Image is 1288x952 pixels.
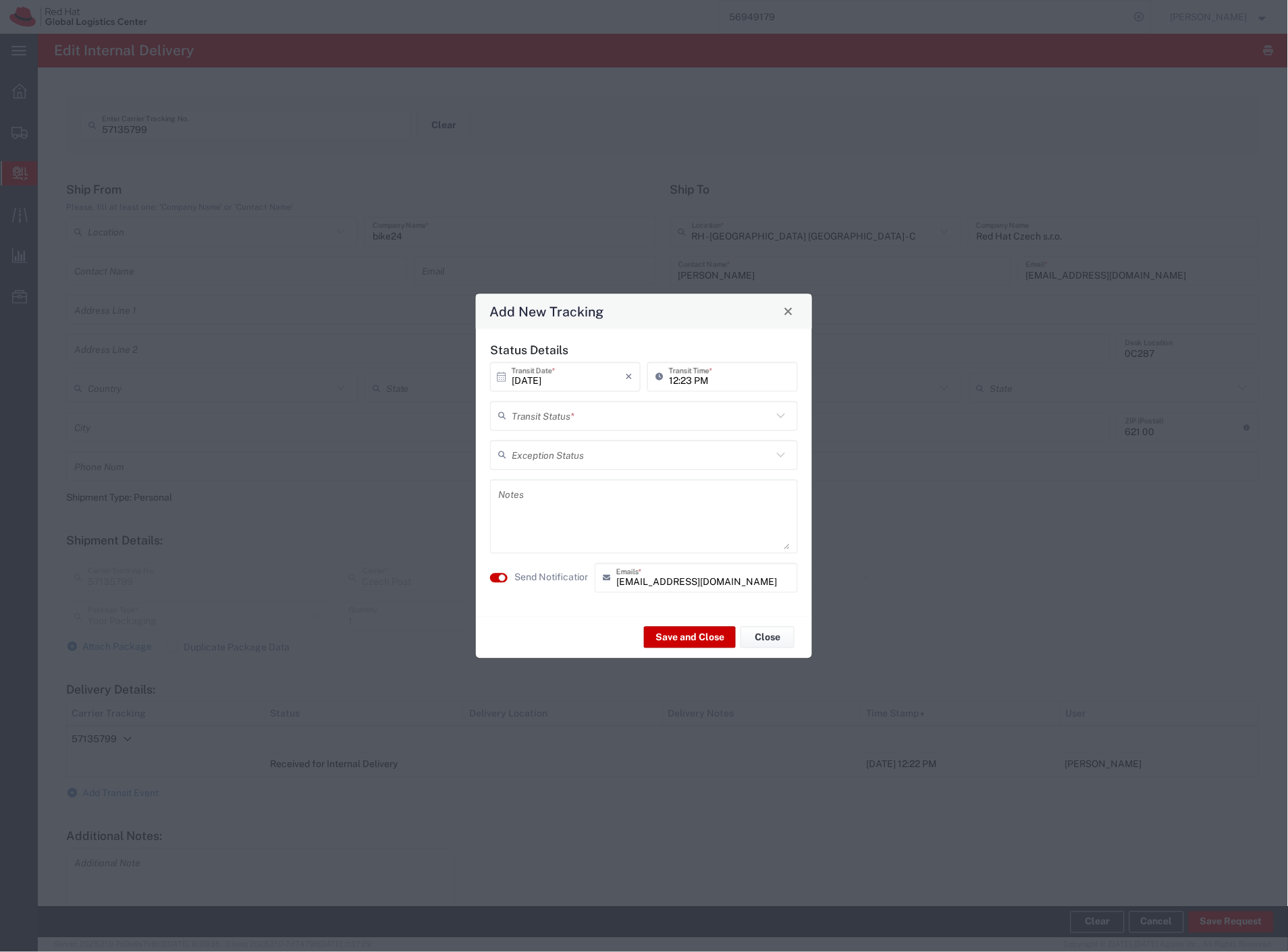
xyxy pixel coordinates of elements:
button: Close [741,627,795,648]
button: Save and Close [644,627,736,648]
h4: Add New Tracking [490,302,604,321]
label: Send Notification [514,571,590,585]
agx-label: Send Notification [514,571,588,585]
i: × [625,366,633,387]
button: Close [779,302,798,320]
h5: Status Details [490,343,798,357]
